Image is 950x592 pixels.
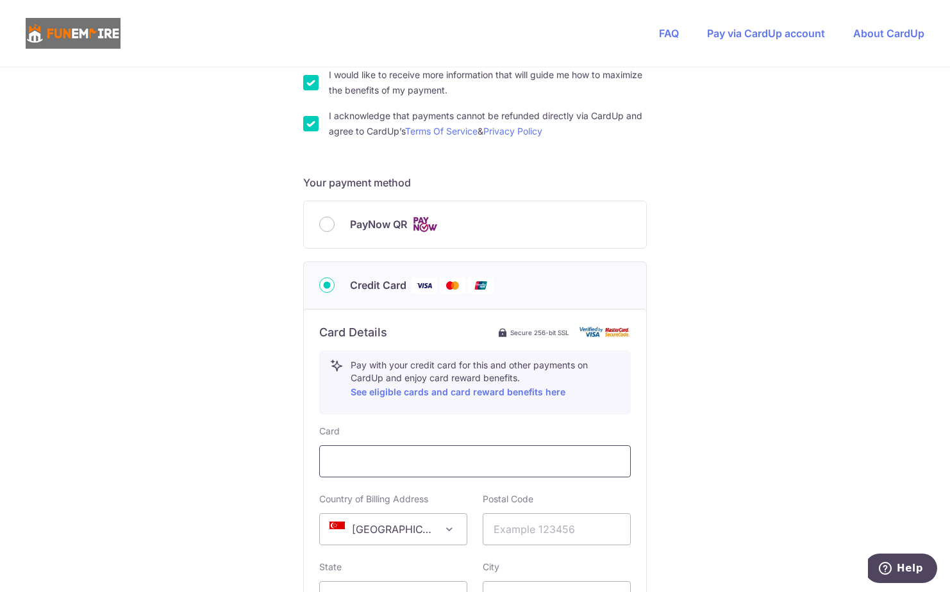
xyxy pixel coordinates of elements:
[707,27,825,40] a: Pay via CardUp account
[659,27,679,40] a: FAQ
[853,27,924,40] a: About CardUp
[329,108,647,139] label: I acknowledge that payments cannot be refunded directly via CardUp and agree to CardUp’s &
[319,493,428,506] label: Country of Billing Address
[483,561,499,573] label: City
[350,277,406,293] span: Credit Card
[510,327,569,338] span: Secure 256-bit SSL
[483,513,631,545] input: Example 123456
[320,514,467,545] span: Singapore
[351,359,620,400] p: Pay with your credit card for this and other payments on CardUp and enjoy card reward benefits.
[868,554,937,586] iframe: Opens a widget where you can find more information
[440,277,465,293] img: Mastercard
[351,386,565,397] a: See eligible cards and card reward benefits here
[330,454,620,469] iframe: Secure card payment input frame
[483,126,542,136] a: Privacy Policy
[412,217,438,233] img: Cards logo
[319,277,631,293] div: Credit Card Visa Mastercard Union Pay
[579,327,631,338] img: card secure
[405,126,478,136] a: Terms Of Service
[329,67,647,98] label: I would like to receive more information that will guide me how to maximize the benefits of my pa...
[319,325,387,340] h6: Card Details
[319,561,342,573] label: State
[319,513,467,545] span: Singapore
[468,277,494,293] img: Union Pay
[483,493,533,506] label: Postal Code
[412,277,437,293] img: Visa
[303,175,647,190] h5: Your payment method
[319,217,631,233] div: PayNow QR Cards logo
[319,425,340,438] label: Card
[350,217,407,232] span: PayNow QR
